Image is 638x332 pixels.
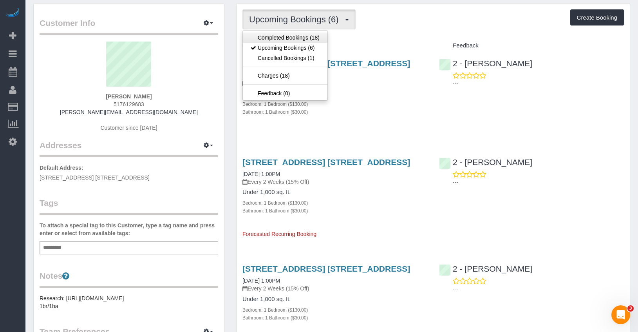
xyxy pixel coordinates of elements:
[242,200,308,206] small: Bedroom: 1 Bedroom ($130.00)
[40,174,150,181] span: [STREET_ADDRESS] [STREET_ADDRESS]
[40,17,218,35] legend: Customer Info
[40,221,218,237] label: To attach a special tag to this Customer, type a tag name and press enter or select from availabl...
[242,42,427,49] h4: Service
[242,189,427,196] h4: Under 1,000 sq. ft.
[243,33,327,43] a: Completed Bookings (18)
[242,79,427,87] p: Every 2 Weeks (15% Off)
[242,315,308,321] small: Bathroom: 1 Bathroom ($30.00)
[40,270,218,288] legend: Notes
[242,264,410,273] a: [STREET_ADDRESS] [STREET_ADDRESS]
[242,102,308,107] small: Bedroom: 1 Bedroom ($130.00)
[60,109,198,115] a: [PERSON_NAME][EMAIL_ADDRESS][DOMAIN_NAME]
[242,278,280,284] a: [DATE] 1:00PM
[243,71,327,81] a: Charges (18)
[453,285,624,293] p: ---
[100,125,157,131] span: Customer since [DATE]
[242,285,427,292] p: Every 2 Weeks (15% Off)
[242,307,308,313] small: Bedroom: 1 Bedroom ($130.00)
[242,109,308,115] small: Bathroom: 1 Bathroom ($30.00)
[249,15,343,24] span: Upcoming Bookings (6)
[114,101,144,107] span: 5176129683
[242,9,356,29] button: Upcoming Bookings (6)
[439,158,532,167] a: 2 - [PERSON_NAME]
[570,9,624,26] button: Create Booking
[439,264,532,273] a: 2 - [PERSON_NAME]
[243,88,327,98] a: Feedback (0)
[106,93,152,100] strong: [PERSON_NAME]
[242,296,427,303] h4: Under 1,000 sq. ft.
[40,294,218,310] pre: Research: [URL][DOMAIN_NAME] 1br/1ba
[243,53,327,63] a: Cancelled Bookings (1)
[242,208,308,214] small: Bathroom: 1 Bathroom ($30.00)
[242,90,427,97] h4: Under 1,000 sq. ft.
[40,164,83,172] label: Default Address:
[242,158,410,167] a: [STREET_ADDRESS] [STREET_ADDRESS]
[243,43,327,53] a: Upcoming Bookings (6)
[439,42,624,49] h4: Feedback
[453,80,624,87] p: ---
[453,178,624,186] p: ---
[611,305,630,324] iframe: Intercom live chat
[242,178,427,186] p: Every 2 Weeks (15% Off)
[627,305,634,312] span: 3
[439,59,532,68] a: 2 - [PERSON_NAME]
[242,171,280,177] a: [DATE] 1:00PM
[40,197,218,215] legend: Tags
[5,8,20,19] img: Automaid Logo
[242,231,316,237] span: Forecasted Recurring Booking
